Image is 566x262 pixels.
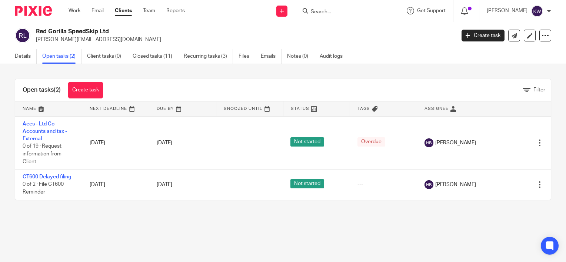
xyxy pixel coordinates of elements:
a: Reports [166,7,185,14]
a: Create task [462,30,505,41]
span: [PERSON_NAME] [435,139,476,147]
img: svg%3E [531,5,543,17]
div: --- [357,181,410,188]
a: Client tasks (0) [87,49,127,64]
span: Filter [533,87,545,93]
td: [DATE] [82,116,149,169]
span: Tags [357,107,370,111]
input: Search [310,9,377,16]
a: Details [15,49,37,64]
img: svg%3E [424,180,433,189]
span: Not started [290,137,324,147]
span: Status [291,107,309,111]
a: Create task [68,82,103,98]
p: [PERSON_NAME] [487,7,527,14]
img: svg%3E [15,28,30,43]
h1: Open tasks [23,86,61,94]
span: Not started [290,179,324,188]
a: Recurring tasks (3) [184,49,233,64]
img: svg%3E [424,138,433,147]
a: Audit logs [320,49,348,64]
img: Pixie [15,6,52,16]
a: Clients [115,7,132,14]
td: [DATE] [82,169,149,200]
span: [DATE] [157,182,172,187]
span: Get Support [417,8,446,13]
span: Overdue [357,137,385,147]
a: Files [239,49,255,64]
span: (2) [54,87,61,93]
span: [PERSON_NAME] [435,181,476,188]
a: Accs - Ltd Co Accounts and tax - External [23,121,67,142]
a: Emails [261,49,282,64]
span: 0 of 19 · Request information from Client [23,144,61,164]
h2: Red Gorilla SpeedSkip Ltd [36,28,367,36]
p: [PERSON_NAME][EMAIL_ADDRESS][DOMAIN_NAME] [36,36,450,43]
a: Email [91,7,104,14]
span: 0 of 2 · File CT600 Reminder [23,182,64,195]
span: [DATE] [157,140,172,145]
a: Work [69,7,80,14]
a: Notes (0) [287,49,314,64]
a: Team [143,7,155,14]
span: Snoozed Until [224,107,263,111]
a: CT600 Delayed filing [23,174,71,179]
a: Closed tasks (11) [133,49,178,64]
a: Open tasks (2) [42,49,81,64]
